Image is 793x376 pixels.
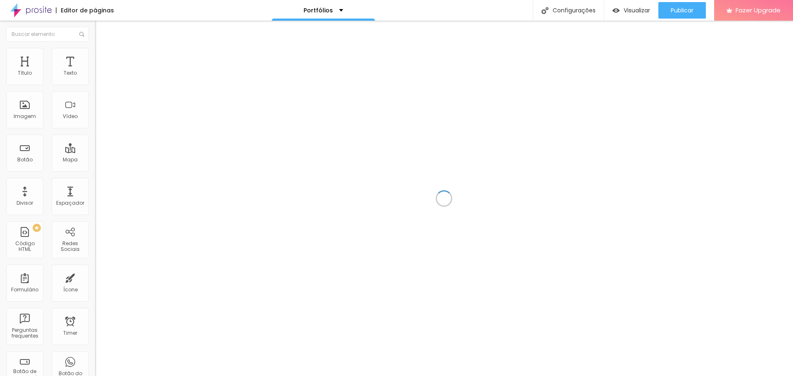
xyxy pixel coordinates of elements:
span: Publicar [671,7,693,14]
span: Fazer Upgrade [736,7,781,14]
div: Título [18,70,32,76]
div: Vídeo [63,114,78,119]
div: Botão [17,157,33,163]
div: Imagem [14,114,36,119]
div: Ícone [63,287,78,293]
button: Visualizar [604,2,658,19]
div: Perguntas frequentes [8,327,41,339]
div: Mapa [63,157,78,163]
div: Formulário [11,287,38,293]
div: Código HTML [8,241,41,253]
button: Publicar [658,2,706,19]
div: Texto [64,70,77,76]
div: Redes Sociais [54,241,86,253]
div: Espaçador [56,200,84,206]
input: Buscar elemento [6,27,89,42]
p: Portfólios [304,7,333,13]
span: Visualizar [624,7,650,14]
div: Divisor [17,200,33,206]
div: Timer [63,330,77,336]
img: view-1.svg [613,7,620,14]
img: Icone [541,7,548,14]
div: Editor de páginas [56,7,114,13]
img: Icone [79,32,84,37]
